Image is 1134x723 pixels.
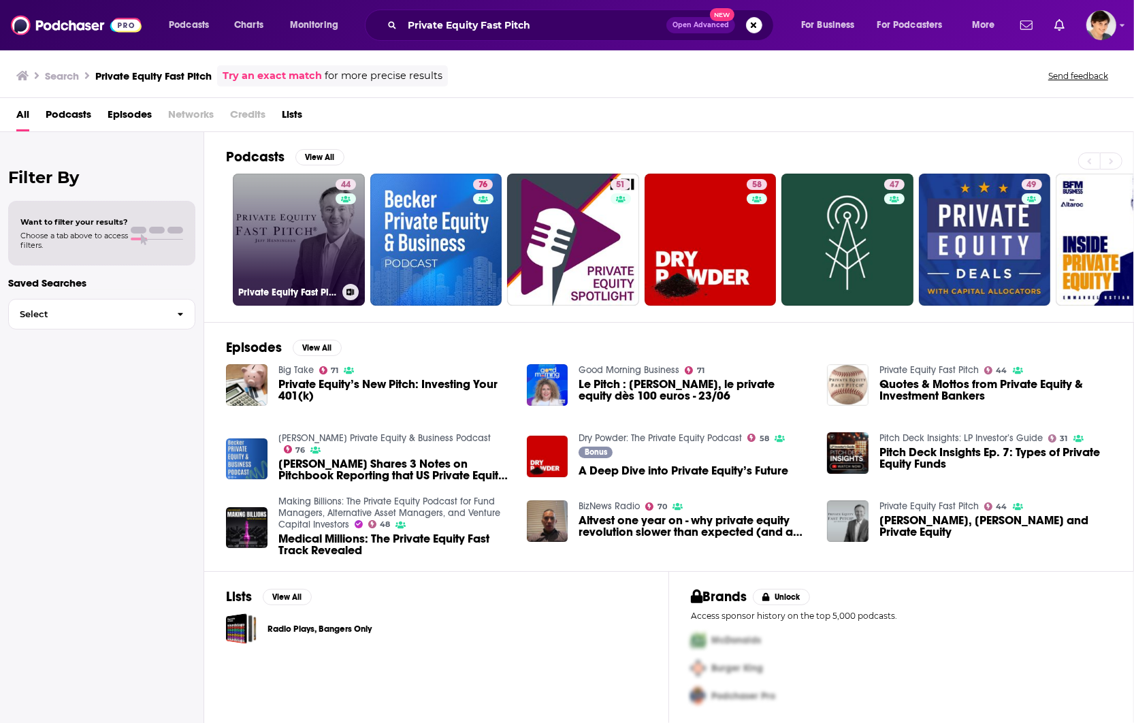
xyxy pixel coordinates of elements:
a: 47 [884,179,905,190]
span: Lists [282,103,302,131]
a: 76 [370,174,502,306]
button: open menu [869,14,962,36]
span: 44 [997,368,1007,374]
a: 48 [368,520,391,528]
span: for more precise results [325,68,442,84]
h2: Brands [691,588,747,605]
span: 70 [658,504,667,510]
img: Jeff Sangalis, Orix Mezzanine and Private Equity [827,500,869,542]
button: Show profile menu [1086,10,1116,40]
span: 48 [380,521,390,528]
span: 49 [1027,178,1037,192]
a: Quotes & Mottos from Private Equity & Investment Bankers [879,379,1112,402]
span: Altvest one year on - why private equity revolution slower than expected (and a BizNews listing s... [579,515,811,538]
button: Send feedback [1044,70,1112,82]
span: For Business [801,16,855,35]
img: Pitch Deck Insights Ep. 7: Types of Private Equity Funds [827,432,869,474]
a: Becker Private Equity & Business Podcast [278,432,491,444]
h2: Filter By [8,167,195,187]
img: Scott Becker Shares 3 Notes on Pitchbook Reporting that US Private Equity Deal Making Has Had a R... [226,438,268,480]
span: Choose a tab above to access filters. [20,231,128,250]
a: Pitch Deck Insights: LP Investor’s Guide [879,432,1043,444]
button: View All [293,340,342,356]
a: Le Pitch : Fundora, le private equity dès 100 euros - 23/06 [579,379,811,402]
img: User Profile [1086,10,1116,40]
a: 47 [781,174,913,306]
img: Le Pitch : Fundora, le private equity dès 100 euros - 23/06 [527,364,568,406]
img: Second Pro Logo [685,654,711,682]
a: Radio Plays, Bangers Only [226,613,257,644]
a: 71 [319,366,339,374]
span: Podcasts [169,16,209,35]
span: 71 [697,368,704,374]
a: PodcastsView All [226,148,344,165]
a: 49 [1022,179,1042,190]
span: Want to filter your results? [20,217,128,227]
img: A Deep Dive into Private Equity’s Future [527,436,568,477]
a: Good Morning Business [579,364,679,376]
a: 51 [611,179,630,190]
span: Logged in as bethwouldknow [1086,10,1116,40]
a: Charts [225,14,272,36]
a: Making Billions: The Private Equity Podcast for Fund Managers, Alternative Asset Managers, and Ve... [278,496,500,530]
img: Podchaser - Follow, Share and Rate Podcasts [11,12,142,38]
a: Episodes [108,103,152,131]
span: 58 [760,436,769,442]
a: ListsView All [226,588,312,605]
a: Scott Becker Shares 3 Notes on Pitchbook Reporting that US Private Equity Deal Making Has Had a R... [278,458,511,481]
span: 76 [479,178,487,192]
span: 51 [616,178,625,192]
span: All [16,103,29,131]
span: Bonus [585,448,607,456]
h3: Private Equity Fast Pitch [95,69,212,82]
input: Search podcasts, credits, & more... [402,14,666,36]
img: Altvest one year on - why private equity revolution slower than expected (and a BizNews listing s... [527,500,568,542]
img: Private Equity’s New Pitch: Investing Your 401(k) [226,364,268,406]
button: View All [263,589,312,605]
a: Radio Plays, Bangers Only [268,622,372,637]
button: open menu [792,14,872,36]
button: Select [8,299,195,330]
span: Monitoring [290,16,338,35]
a: Medical Millions: The Private Equity Fast Track Revealed [226,507,268,549]
a: 70 [645,502,667,511]
h2: Podcasts [226,148,285,165]
a: 44 [984,366,1007,374]
a: Medical Millions: The Private Equity Fast Track Revealed [278,533,511,556]
h2: Episodes [226,339,282,356]
button: open menu [159,14,227,36]
a: BizNews Radio [579,500,640,512]
span: Le Pitch : [PERSON_NAME], le private equity dès 100 euros - 23/06 [579,379,811,402]
span: 47 [890,178,899,192]
h3: Private Equity Fast Pitch [238,287,337,298]
p: Access sponsor history on the top 5,000 podcasts. [691,611,1112,621]
a: Dry Powder: The Private Equity Podcast [579,432,742,444]
div: Search podcasts, credits, & more... [378,10,787,41]
a: Podcasts [46,103,91,131]
span: Charts [234,16,263,35]
a: Big Take [278,364,314,376]
a: 44 [336,179,356,190]
span: 31 [1060,436,1068,442]
a: 76 [473,179,493,190]
span: Private Equity’s New Pitch: Investing Your 401(k) [278,379,511,402]
a: Try an exact match [223,68,322,84]
a: Show notifications dropdown [1015,14,1038,37]
span: Burger King [711,662,763,674]
span: 58 [752,178,762,192]
a: Quotes & Mottos from Private Equity & Investment Bankers [827,364,869,406]
span: More [972,16,995,35]
button: Unlock [753,589,811,605]
button: open menu [280,14,356,36]
a: Pitch Deck Insights Ep. 7: Types of Private Equity Funds [879,447,1112,470]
